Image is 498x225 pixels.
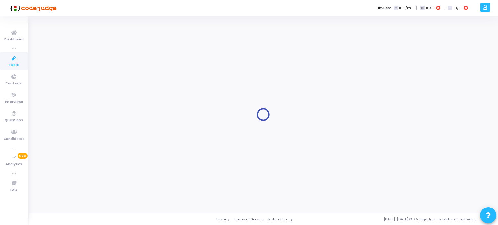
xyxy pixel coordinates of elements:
span: New [18,153,28,159]
span: Tests [9,62,19,68]
span: Contests [6,81,22,86]
span: Candidates [4,136,24,142]
div: [DATE]-[DATE] © Codejudge, for better recruitment. [293,217,490,222]
span: C [420,6,424,11]
span: Questions [5,118,23,123]
span: | [444,5,445,11]
a: Privacy [216,217,229,222]
span: T [394,6,398,11]
span: Interviews [5,99,23,105]
span: I [448,6,452,11]
span: FAQ [10,187,17,193]
span: Dashboard [4,37,24,42]
span: 10/10 [454,6,462,11]
img: logo [8,2,57,15]
label: Invites: [378,6,391,11]
span: | [416,5,417,11]
a: Terms of Service [234,217,264,222]
span: 10/10 [426,6,435,11]
span: Analytics [6,162,22,167]
a: Refund Policy [268,217,293,222]
span: 100/128 [399,6,413,11]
